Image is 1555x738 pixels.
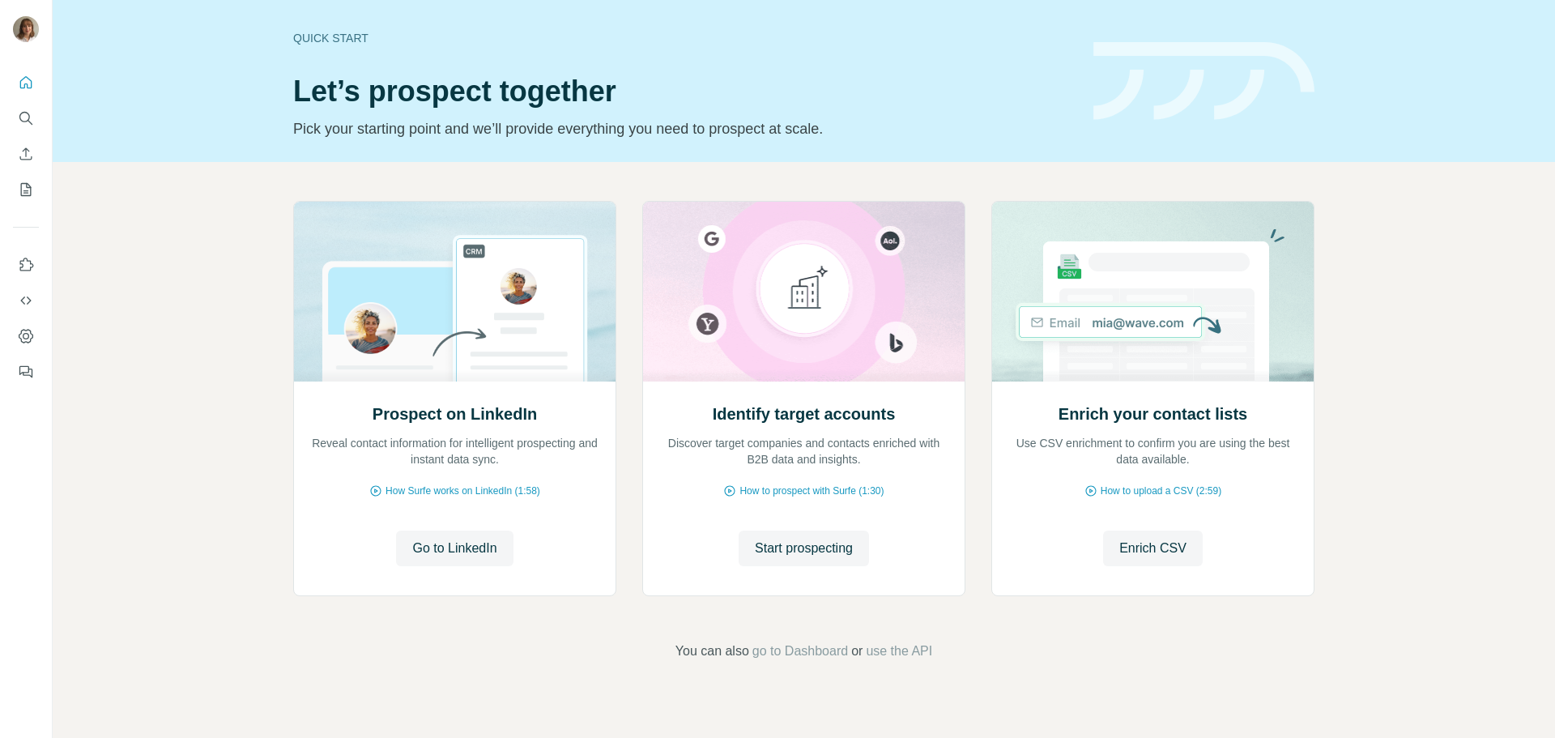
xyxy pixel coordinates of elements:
[1008,435,1297,467] p: Use CSV enrichment to confirm you are using the best data available.
[752,642,848,661] button: go to Dashboard
[13,175,39,204] button: My lists
[1059,403,1247,425] h2: Enrich your contact lists
[991,202,1314,382] img: Enrich your contact lists
[13,322,39,351] button: Dashboard
[755,539,853,558] span: Start prospecting
[13,68,39,97] button: Quick start
[1101,484,1221,498] span: How to upload a CSV (2:59)
[13,139,39,169] button: Enrich CSV
[386,484,540,498] span: How Surfe works on LinkedIn (1:58)
[373,403,537,425] h2: Prospect on LinkedIn
[739,484,884,498] span: How to prospect with Surfe (1:30)
[13,357,39,386] button: Feedback
[293,202,616,382] img: Prospect on LinkedIn
[675,642,749,661] span: You can also
[293,75,1074,108] h1: Let’s prospect together
[310,435,599,467] p: Reveal contact information for intelligent prospecting and instant data sync.
[293,117,1074,140] p: Pick your starting point and we’ll provide everything you need to prospect at scale.
[13,286,39,315] button: Use Surfe API
[866,642,932,661] button: use the API
[13,250,39,279] button: Use Surfe on LinkedIn
[13,104,39,133] button: Search
[659,435,948,467] p: Discover target companies and contacts enriched with B2B data and insights.
[851,642,863,661] span: or
[1119,539,1186,558] span: Enrich CSV
[13,16,39,42] img: Avatar
[642,202,965,382] img: Identify target accounts
[1103,531,1203,566] button: Enrich CSV
[412,539,496,558] span: Go to LinkedIn
[739,531,869,566] button: Start prospecting
[1093,42,1314,121] img: banner
[396,531,513,566] button: Go to LinkedIn
[293,30,1074,46] div: Quick start
[713,403,896,425] h2: Identify target accounts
